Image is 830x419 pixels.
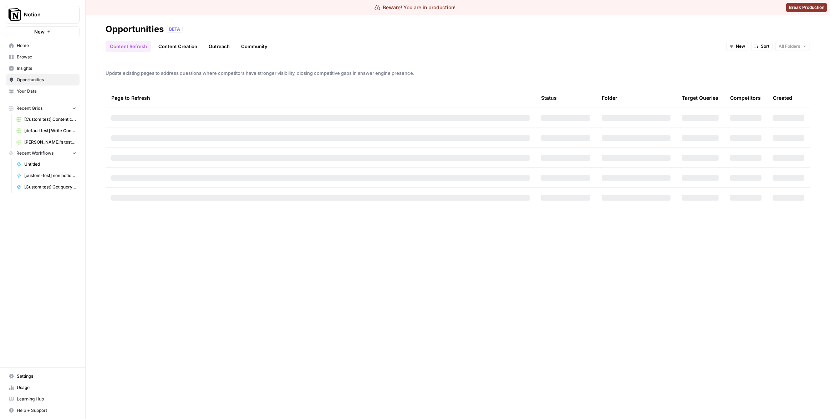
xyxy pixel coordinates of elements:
div: Page to Refresh [111,88,530,108]
span: All Folders [779,43,800,50]
a: Usage [6,382,80,393]
a: Your Data [6,86,80,97]
a: [custom-test] non notion page research [13,170,80,181]
a: Community [237,41,272,52]
span: Home [17,42,76,49]
div: BETA [167,26,183,33]
div: Opportunities [106,24,164,35]
span: Update existing pages to address questions where competitors have stronger visibility, closing co... [106,69,810,77]
span: Your Data [17,88,76,94]
a: Opportunities [6,74,80,86]
button: New [726,42,748,51]
a: Content Refresh [106,41,151,52]
span: [default test] Write Content Briefs [24,128,76,134]
span: Learning Hub [17,396,76,402]
span: [PERSON_NAME]'s test Grid [24,139,76,145]
a: Insights [6,63,80,74]
div: Competitors [730,88,761,108]
a: Outreach [204,41,234,52]
span: Opportunities [17,77,76,83]
span: New [34,28,45,35]
span: New [736,43,745,50]
span: [custom-test] non notion page research [24,172,76,179]
a: Learning Hub [6,393,80,405]
span: [Custom test] Get query fanout from topic [24,184,76,190]
span: Untitled [24,161,76,167]
button: Workspace: Notion [6,6,80,24]
span: Sort [761,43,769,50]
span: Settings [17,373,76,379]
button: Help + Support [6,405,80,416]
button: Break Production [786,3,827,12]
button: Sort [751,42,773,51]
span: Help + Support [17,407,76,414]
span: Recent Grids [16,105,42,112]
button: All Folders [775,42,810,51]
span: Browse [17,54,76,60]
a: Settings [6,371,80,382]
span: Break Production [789,4,824,11]
span: Recent Workflows [16,150,54,156]
div: Target Queries [682,88,718,108]
a: [PERSON_NAME]'s test Grid [13,136,80,148]
a: Untitled [13,159,80,170]
span: Insights [17,65,76,72]
button: New [6,26,80,37]
a: Content Creation [154,41,202,52]
a: [default test] Write Content Briefs [13,125,80,136]
button: Recent Workflows [6,148,80,159]
span: [Custom test] Content creation flow [24,116,76,123]
div: Status [541,88,557,108]
a: Home [6,40,80,51]
a: [Custom test] Content creation flow [13,114,80,125]
div: Created [773,88,792,108]
img: Notion Logo [8,8,21,21]
div: Beware! You are in production! [375,4,456,11]
div: Folder [602,88,617,108]
span: Usage [17,384,76,391]
span: Notion [24,11,67,18]
a: Browse [6,51,80,63]
button: Recent Grids [6,103,80,114]
a: [Custom test] Get query fanout from topic [13,181,80,193]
